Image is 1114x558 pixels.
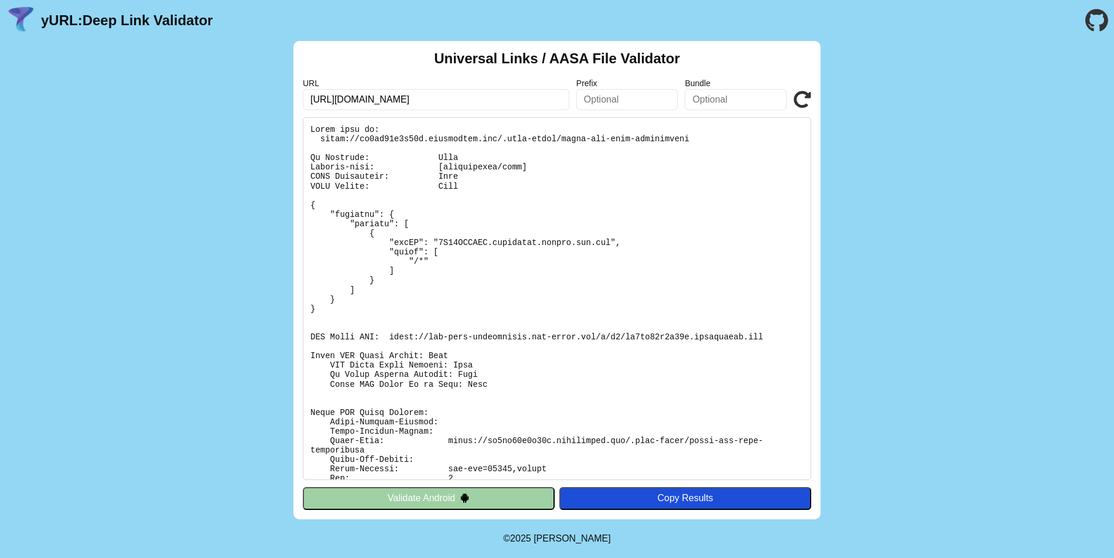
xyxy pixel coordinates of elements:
img: droidIcon.svg [460,493,470,503]
span: 2025 [510,533,531,543]
a: yURL:Deep Link Validator [41,12,213,29]
label: Prefix [576,79,678,88]
input: Optional [685,89,787,110]
footer: © [503,519,610,558]
input: Required [303,89,569,110]
label: URL [303,79,569,88]
input: Optional [576,89,678,110]
a: Michael Ibragimchayev's Personal Site [534,533,611,543]
button: Copy Results [559,487,811,509]
div: Copy Results [565,493,805,503]
pre: Lorem ipsu do: sitam://co0ad91e3s50d.eiusmodtem.inc/.utla-etdol/magna-ali-enim-adminimveni Qu Nos... [303,117,811,480]
button: Validate Android [303,487,555,509]
label: Bundle [685,79,787,88]
img: yURL Logo [6,5,36,36]
h2: Universal Links / AASA File Validator [434,50,680,67]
